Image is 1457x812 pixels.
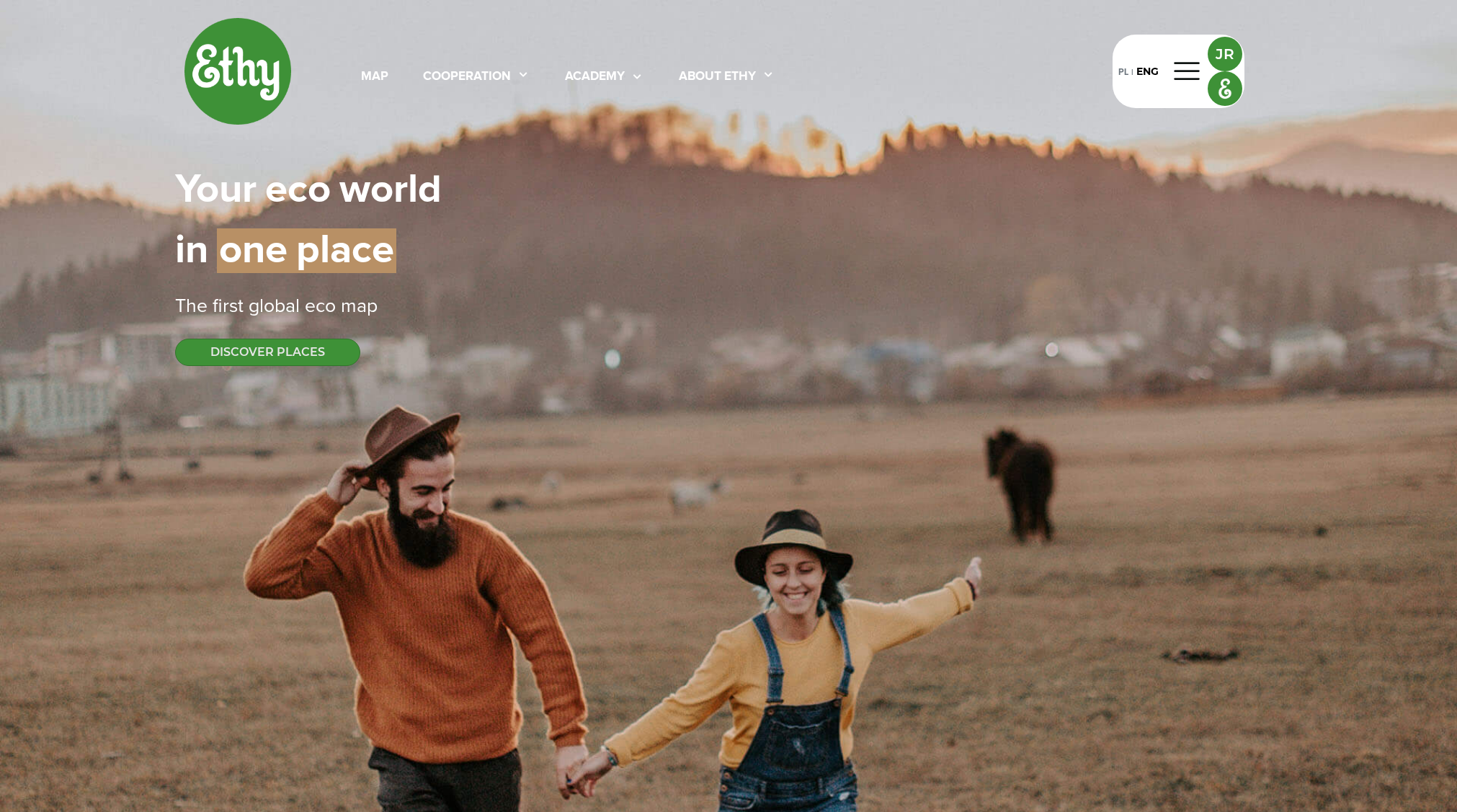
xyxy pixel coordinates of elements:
[1128,66,1136,79] div: |
[265,170,331,210] span: eco
[175,293,1282,321] div: The first global eco map
[184,17,292,125] img: ethy-logo
[288,228,296,273] span: |
[361,68,388,86] div: map
[257,170,265,210] span: |
[1118,63,1128,79] div: PL
[679,68,756,86] div: About ethy
[565,68,625,86] div: academy
[1208,72,1242,105] img: logo_e.png
[1136,64,1159,79] div: ENG
[175,231,208,271] span: in
[217,228,288,273] span: one
[1208,37,1242,71] button: JR
[175,339,360,366] button: DISCOVER PLACES
[208,231,217,271] span: |
[339,170,442,210] span: world
[423,68,511,86] div: cooperation
[331,170,339,210] span: |
[296,228,396,273] span: place
[175,170,257,210] span: Your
